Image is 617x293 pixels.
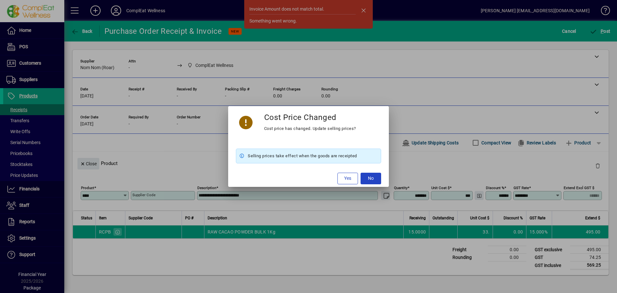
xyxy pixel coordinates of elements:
[264,113,336,122] h3: Cost Price Changed
[344,175,351,182] span: Yes
[361,173,381,184] button: No
[337,173,358,184] button: Yes
[368,175,374,182] span: No
[264,125,356,133] div: Cost price has changed. Update selling prices?
[248,152,357,160] span: Selling prices take effect when the goods are receipted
